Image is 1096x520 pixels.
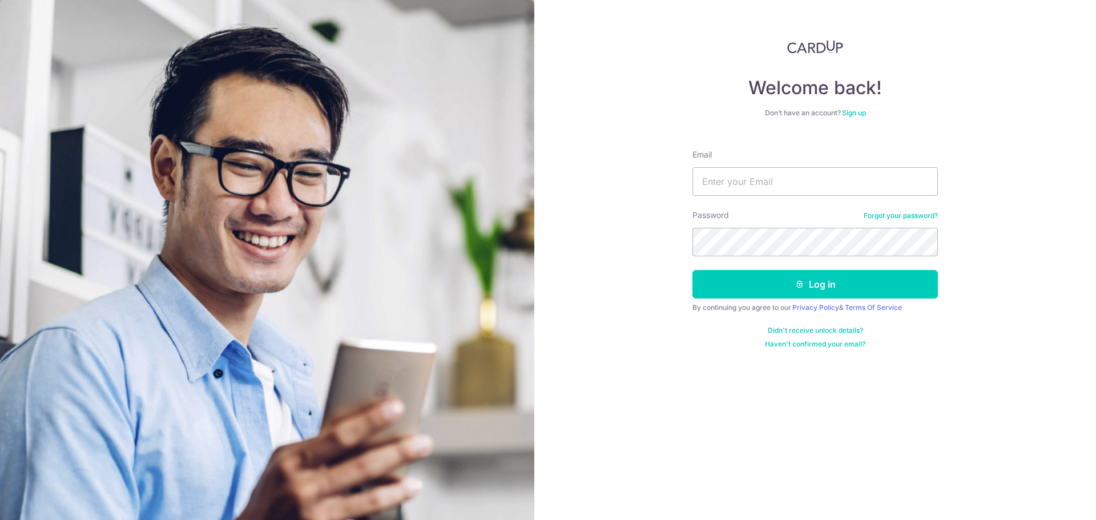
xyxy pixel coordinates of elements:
[768,326,863,335] a: Didn't receive unlock details?
[692,149,712,160] label: Email
[792,303,839,312] a: Privacy Policy
[692,270,938,299] button: Log in
[864,211,938,220] a: Forgot your password?
[692,209,729,221] label: Password
[692,108,938,118] div: Don’t have an account?
[842,108,866,117] a: Sign up
[692,303,938,312] div: By continuing you agree to our &
[765,340,865,349] a: Haven't confirmed your email?
[787,40,843,54] img: CardUp Logo
[692,167,938,196] input: Enter your Email
[692,76,938,99] h4: Welcome back!
[845,303,902,312] a: Terms Of Service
